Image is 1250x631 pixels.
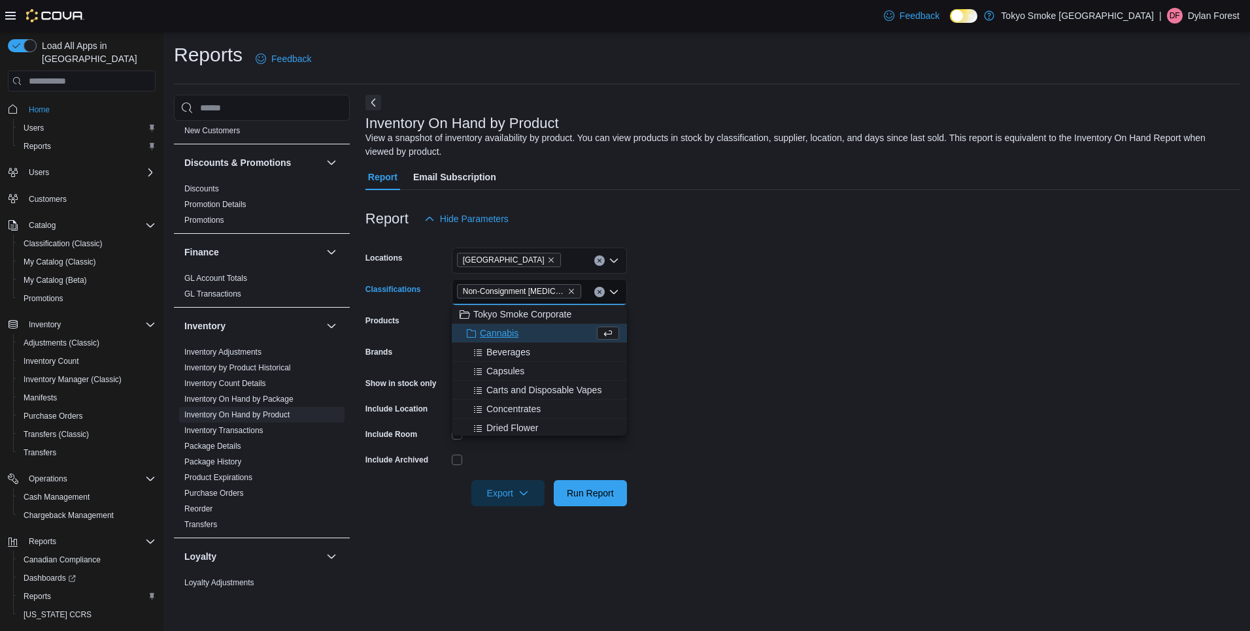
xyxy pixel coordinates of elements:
[184,488,244,498] span: Purchase Orders
[324,549,339,564] button: Loyalty
[184,425,263,436] span: Inventory Transactions
[594,255,605,266] button: Clear input
[365,116,559,131] h3: Inventory On Hand by Product
[13,389,161,407] button: Manifests
[24,393,57,403] span: Manifests
[1167,8,1183,24] div: Dylan Forest
[29,194,67,204] span: Customers
[184,274,247,283] a: GL Account Totals
[24,102,55,118] a: Home
[184,378,266,389] span: Inventory Count Details
[184,126,240,135] a: New Customers
[18,254,156,270] span: My Catalog (Classic)
[567,487,614,500] span: Run Report
[184,200,246,209] a: Promotion Details
[3,99,161,118] button: Home
[18,291,156,306] span: Promotions
[13,370,161,389] button: Inventory Manager (Classic)
[24,573,76,583] span: Dashboards
[18,236,108,251] a: Classification (Classic)
[184,593,279,604] span: Loyalty Redemption Values
[29,105,50,115] span: Home
[419,206,514,232] button: Hide Parameters
[547,256,555,264] button: Remove Manitoba from selection in this group
[29,536,56,547] span: Reports
[184,394,294,404] span: Inventory On Hand by Package
[365,211,409,227] h3: Report
[452,419,627,438] button: Dried Flower
[471,480,545,506] button: Export
[413,164,496,190] span: Email Subscription
[184,395,294,404] a: Inventory On Hand by Package
[24,429,89,440] span: Transfers (Classic)
[13,587,161,606] button: Reports
[365,95,381,110] button: Next
[18,489,95,505] a: Cash Management
[463,253,545,267] span: [GEOGRAPHIC_DATA]
[900,9,939,22] span: Feedback
[24,101,156,117] span: Home
[24,218,61,233] button: Catalog
[184,319,226,332] h3: Inventory
[184,442,241,451] a: Package Details
[567,287,575,295] button: Remove Non-Consignment Nicotine from selection in this group
[184,348,262,357] a: Inventory Adjustments
[184,550,216,563] h3: Loyalty
[18,552,156,568] span: Canadian Compliance
[184,379,266,388] a: Inventory Count Details
[457,284,581,299] span: Non-Consignment Nicotine
[13,488,161,506] button: Cash Management
[18,508,119,523] a: Chargeback Management
[18,372,156,387] span: Inventory Manager (Classic)
[3,216,161,235] button: Catalog
[24,317,156,332] span: Inventory
[24,141,51,152] span: Reports
[13,289,161,308] button: Promotions
[24,191,156,207] span: Customers
[18,570,81,586] a: Dashboards
[486,346,530,359] span: Beverages
[24,591,51,602] span: Reports
[463,285,565,298] span: Non-Consignment [MEDICAL_DATA]
[473,308,571,321] span: Tokyo Smoke Corporate
[174,181,350,233] div: Discounts & Promotions
[184,489,244,498] a: Purchase Orders
[365,455,428,465] label: Include Archived
[879,3,945,29] a: Feedback
[184,216,224,225] a: Promotions
[365,429,417,440] label: Include Room
[13,253,161,271] button: My Catalog (Classic)
[18,120,49,136] a: Users
[479,480,537,506] span: Export
[18,489,156,505] span: Cash Management
[24,338,99,348] span: Adjustments (Classic)
[184,184,219,193] a: Discounts
[24,165,156,180] span: Users
[174,344,350,538] div: Inventory
[13,444,161,462] button: Transfers
[365,378,437,389] label: Show in stock only
[18,138,156,154] span: Reports
[24,356,79,366] span: Inventory Count
[24,238,103,249] span: Classification (Classic)
[13,425,161,444] button: Transfers (Classic)
[18,607,97,623] a: [US_STATE] CCRS
[29,220,56,231] span: Catalog
[13,352,161,370] button: Inventory Count
[13,407,161,425] button: Purchase Orders
[457,253,561,267] span: Manitoba
[1170,8,1180,24] span: DF
[184,125,240,136] span: New Customers
[18,372,127,387] a: Inventory Manager (Classic)
[184,319,321,332] button: Inventory
[18,589,156,604] span: Reports
[184,363,291,373] span: Inventory by Product Historical
[24,510,114,521] span: Chargeback Management
[18,291,69,306] a: Promotions
[24,471,73,487] button: Operations
[24,123,44,133] span: Users
[3,532,161,551] button: Reports
[24,534,156,549] span: Reports
[365,315,399,326] label: Products
[37,39,156,65] span: Load All Apps in [GEOGRAPHIC_DATA]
